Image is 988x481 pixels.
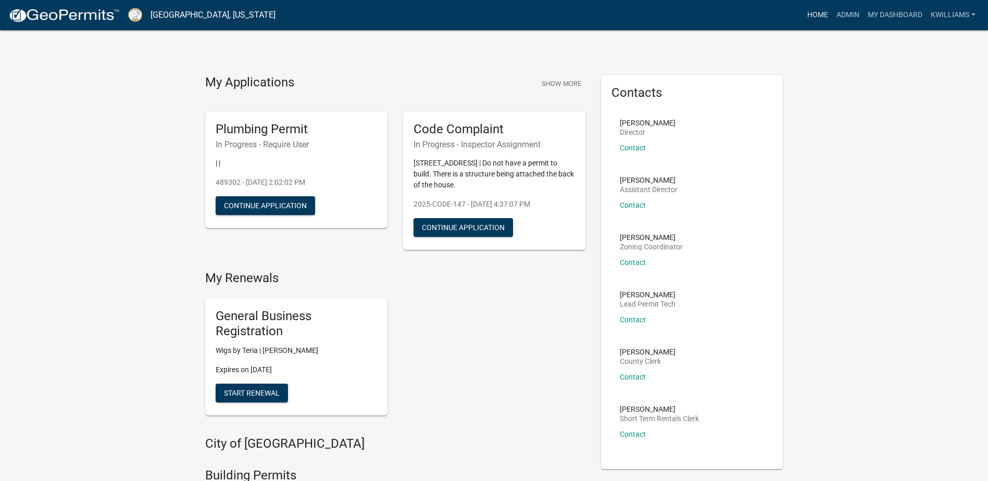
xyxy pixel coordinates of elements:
[216,177,377,188] p: 489302 - [DATE] 2:02:02 PM
[620,348,676,356] p: [PERSON_NAME]
[620,129,676,136] p: Director
[216,158,377,169] p: | |
[611,85,773,100] h5: Contacts
[537,75,585,92] button: Show More
[620,291,676,298] p: [PERSON_NAME]
[620,243,683,250] p: Zoning Coordinator
[620,201,646,209] a: Contact
[224,388,280,397] span: Start Renewal
[414,158,575,191] p: [STREET_ADDRESS] | Do not have a permit to build. There is a structure being attached the back of...
[216,196,315,215] button: Continue Application
[620,176,678,184] p: [PERSON_NAME]
[864,5,927,25] a: My Dashboard
[832,5,864,25] a: Admin
[620,373,646,381] a: Contact
[620,406,699,413] p: [PERSON_NAME]
[151,6,276,24] a: [GEOGRAPHIC_DATA], [US_STATE]
[128,8,142,22] img: Putnam County, Georgia
[216,122,377,137] h5: Plumbing Permit
[620,258,646,267] a: Contact
[216,140,377,149] h6: In Progress - Require User
[927,5,980,25] a: kwilliams
[216,364,377,375] p: Expires on [DATE]
[216,345,377,356] p: Wigs by Teria | [PERSON_NAME]
[205,436,585,451] h4: City of [GEOGRAPHIC_DATA]
[205,271,585,286] h4: My Renewals
[205,271,585,423] wm-registration-list-section: My Renewals
[620,300,676,308] p: Lead Permit Tech
[216,309,377,339] h5: General Business Registration
[620,315,646,324] a: Contact
[803,5,832,25] a: Home
[620,430,646,438] a: Contact
[620,415,699,422] p: Short Term Rentals Clerk
[216,384,288,402] button: Start Renewal
[620,186,678,193] p: Assistant Director
[414,122,575,137] h5: Code Complaint
[620,358,676,365] p: County Clerk
[414,140,575,149] h6: In Progress - Inspector Assignment
[205,75,294,91] h4: My Applications
[620,234,683,241] p: [PERSON_NAME]
[620,144,646,152] a: Contact
[414,199,575,210] p: 2025-CODE-147 - [DATE] 4:37:07 PM
[414,218,513,237] button: Continue Application
[620,119,676,126] p: [PERSON_NAME]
